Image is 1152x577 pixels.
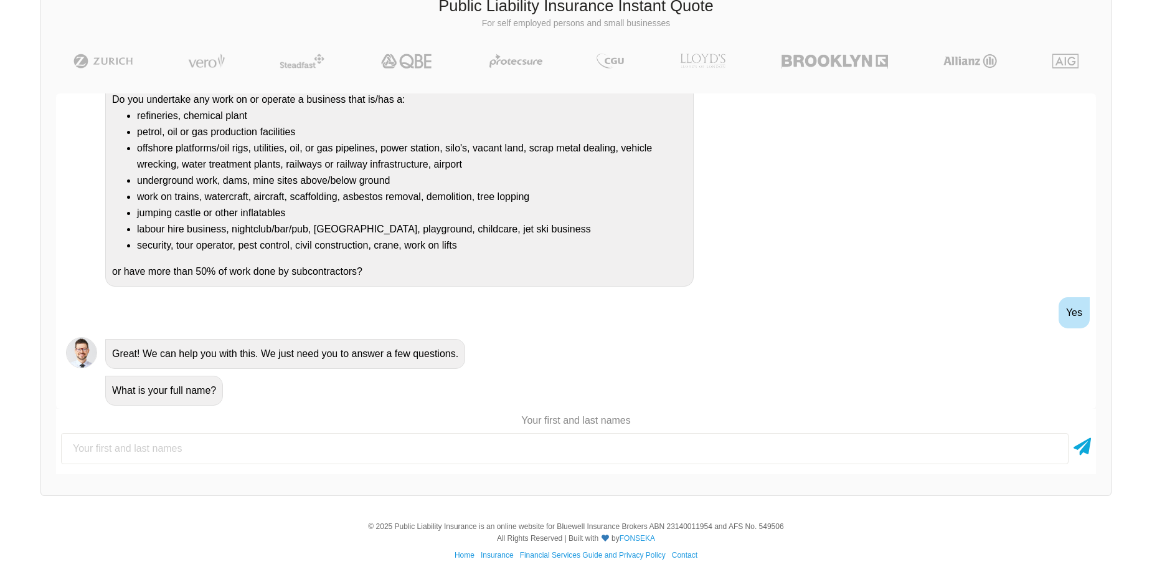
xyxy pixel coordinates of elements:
[137,140,687,173] li: offshore platforms/oil rigs, utilities, oil, or gas pipelines, power station, silo's, vacant land...
[137,205,687,221] li: jumping castle or other inflatables
[455,551,474,560] a: Home
[66,337,97,368] img: Chatbot | PLI
[137,189,687,205] li: work on trains, watercraft, aircraft, scaffolding, asbestos removal, demolition, tree lopping
[105,339,465,369] div: Great! We can help you with this. We just need you to answer a few questions.
[620,534,655,543] a: FONSEKA
[374,54,441,69] img: QBE | Public Liability Insurance
[937,54,1003,69] img: Allianz | Public Liability Insurance
[592,54,629,69] img: CGU | Public Liability Insurance
[673,54,733,69] img: LLOYD's | Public Liability Insurance
[105,85,694,287] div: Do you undertake any work on or operate a business that is/has a: or have more than 50% of work d...
[68,54,138,69] img: Zurich | Public Liability Insurance
[105,376,223,406] div: What is your full name?
[56,414,1096,427] p: Your first and last names
[137,108,687,124] li: refineries, chemical plant
[484,54,547,69] img: Protecsure | Public Liability Insurance
[137,173,687,189] li: underground work, dams, mine sites above/below ground
[61,433,1069,464] input: Your first and last names
[182,54,230,69] img: Vero | Public Liability Insurance
[1047,54,1084,69] img: AIG | Public Liability Insurance
[1059,297,1090,328] div: Yes
[137,221,687,237] li: labour hire business, nightclub/bar/pub, [GEOGRAPHIC_DATA], playground, childcare, jet ski business
[672,551,697,560] a: Contact
[481,551,514,560] a: Insurance
[137,237,687,254] li: security, tour operator, pest control, civil construction, crane, work on lifts
[520,551,666,560] a: Financial Services Guide and Privacy Policy
[50,17,1102,30] p: For self employed persons and small businesses
[137,124,687,140] li: petrol, oil or gas production facilities
[275,54,329,69] img: Steadfast | Public Liability Insurance
[777,54,893,69] img: Brooklyn | Public Liability Insurance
